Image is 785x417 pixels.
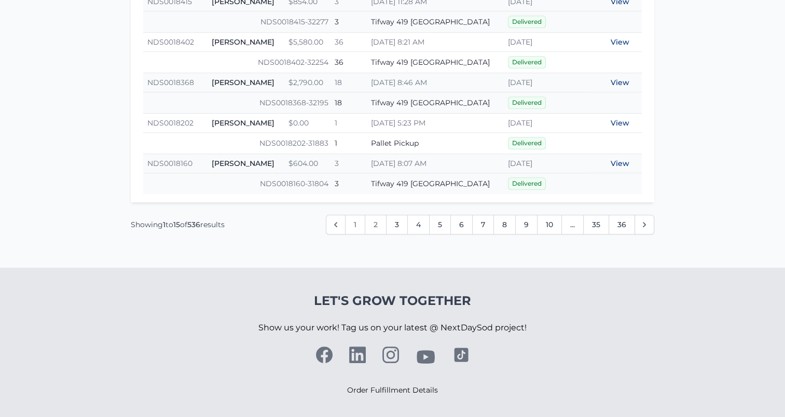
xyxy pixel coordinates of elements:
td: [PERSON_NAME] [208,73,284,92]
td: [PERSON_NAME] [208,114,284,133]
td: [DATE] [504,73,588,92]
td: [PERSON_NAME] [208,33,284,52]
span: 536 [187,220,200,229]
a: View [611,78,629,87]
td: Tifway 419 [GEOGRAPHIC_DATA] [367,173,504,194]
a: Order Fulfillment Details [347,385,438,395]
a: NDS0018402 [147,37,194,47]
td: [DATE] [504,154,588,173]
td: 1 [330,133,367,154]
span: 15 [173,220,180,229]
span: ... [561,215,584,234]
span: Delivered [508,96,546,109]
td: 1 [330,114,367,133]
td: $5,580.00 [284,33,330,52]
a: Go to page 8 [493,215,516,234]
p: Show us your work! Tag us on your latest @ NextDaySod project! [258,309,527,346]
td: $604.00 [284,154,330,173]
td: [DATE] [504,33,588,52]
td: 18 [330,73,367,92]
td: NDS0018368-32195 [143,92,330,114]
td: Tifway 419 [GEOGRAPHIC_DATA] [367,11,504,33]
a: Go to page 5 [429,215,451,234]
td: NDS0018202-31883 [143,133,330,154]
span: Delivered [508,16,546,28]
td: NDS0018415-32277 [143,11,330,33]
td: Tifway 419 [GEOGRAPHIC_DATA] [367,52,504,73]
a: Go to page 6 [450,215,473,234]
a: Go to page 7 [472,215,494,234]
td: 3 [330,154,367,173]
span: &laquo; Previous [326,215,346,234]
a: Go to page 2 [365,215,387,234]
td: 36 [330,33,367,52]
td: [DATE] 5:23 PM [367,114,504,133]
a: Go to page 35 [583,215,609,234]
td: $0.00 [284,114,330,133]
a: Go to page 36 [609,215,635,234]
a: NDS0018368 [147,78,194,87]
td: 3 [330,11,367,33]
span: Delivered [508,177,546,190]
a: Go to page 9 [515,215,538,234]
td: 18 [330,92,367,114]
td: [DATE] 8:07 AM [367,154,504,173]
a: NDS0018202 [147,118,194,128]
td: Tifway 419 [GEOGRAPHIC_DATA] [367,92,504,114]
a: View [611,37,629,47]
a: Go to page 10 [537,215,562,234]
td: [DATE] 8:21 AM [367,33,504,52]
h4: Let's Grow Together [258,293,527,309]
span: 1 [345,215,365,234]
td: 3 [330,173,367,194]
a: View [611,118,629,128]
td: Pallet Pickup [367,133,504,154]
a: NDS0018160 [147,159,192,168]
span: Delivered [508,137,546,149]
p: Showing to of results [131,219,225,230]
td: NDS0018402-32254 [143,52,330,73]
td: 36 [330,52,367,73]
a: Go to page 4 [407,215,430,234]
a: Next &raquo; [635,215,654,234]
td: [DATE] 8:46 AM [367,73,504,92]
td: NDS0018160-31804 [143,173,330,194]
span: 1 [163,220,166,229]
td: [PERSON_NAME] [208,154,284,173]
span: Delivered [508,56,546,68]
nav: Pagination Navigation [131,215,654,234]
td: $2,790.00 [284,73,330,92]
a: Go to page 3 [386,215,408,234]
td: [DATE] [504,114,588,133]
a: View [611,159,629,168]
